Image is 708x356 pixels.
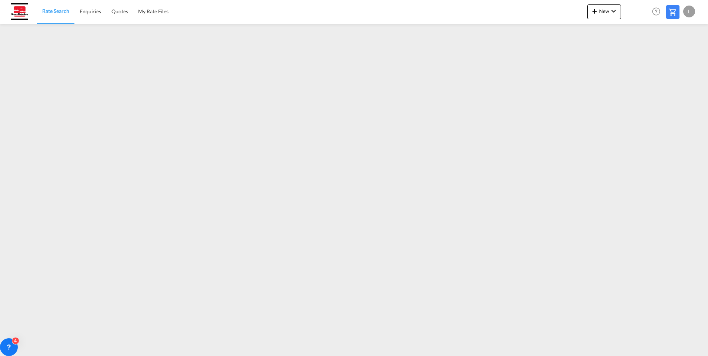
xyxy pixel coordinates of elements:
[587,4,621,19] button: icon-plus 400-fgNewicon-chevron-down
[42,8,69,14] span: Rate Search
[111,8,128,14] span: Quotes
[590,7,599,16] md-icon: icon-plus 400-fg
[683,6,695,17] div: L
[138,8,168,14] span: My Rate Files
[650,5,662,18] span: Help
[609,7,618,16] md-icon: icon-chevron-down
[11,3,28,20] img: 14889e00a94e11eea43deb41f6cedd1b.jpg
[650,5,666,19] div: Help
[80,8,101,14] span: Enquiries
[590,8,618,14] span: New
